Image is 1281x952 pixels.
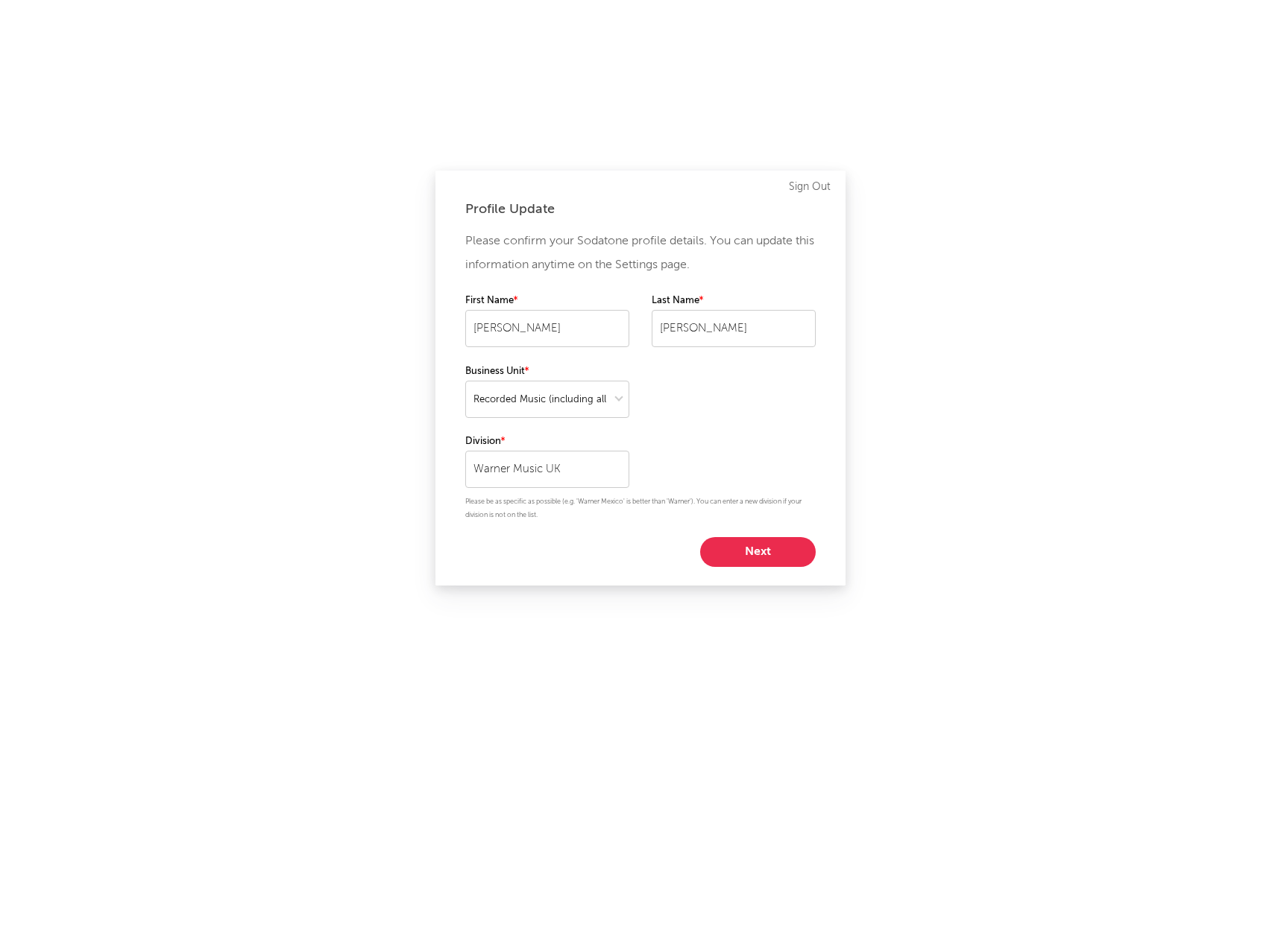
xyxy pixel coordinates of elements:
input: Your first name [465,310,629,347]
p: Please confirm your Sodatone profile details. You can update this information anytime on the Sett... [465,229,816,277]
label: First Name [465,292,629,310]
button: Next [700,537,816,567]
input: Your division [465,451,629,488]
label: Division [465,433,629,451]
label: Business Unit [465,363,629,381]
label: Last Name [652,292,816,310]
input: Your last name [652,310,816,347]
a: Sign Out [789,178,831,196]
div: Profile Update [465,200,816,218]
p: Please be as specific as possible (e.g. 'Warner Mexico' is better than 'Warner'). You can enter a... [465,495,816,522]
